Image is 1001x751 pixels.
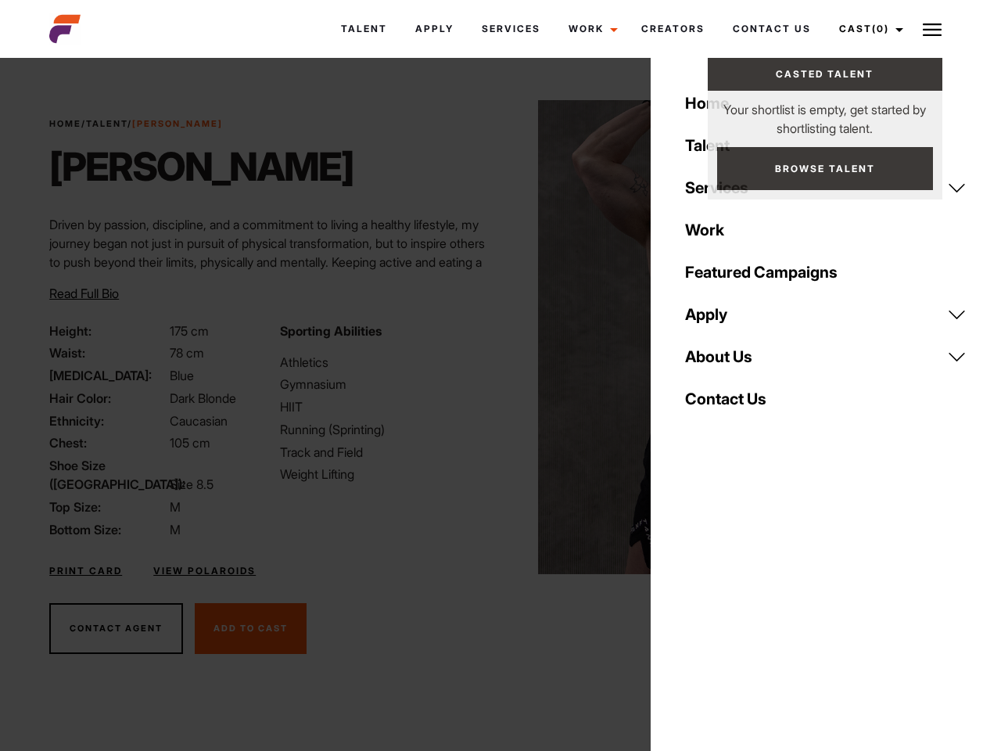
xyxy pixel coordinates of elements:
[708,58,942,91] a: Casted Talent
[49,411,167,430] span: Ethnicity:
[49,143,353,190] h1: [PERSON_NAME]
[676,378,976,420] a: Contact Us
[49,343,167,362] span: Waist:
[401,8,468,50] a: Apply
[327,8,401,50] a: Talent
[676,336,976,378] a: About Us
[49,286,119,301] span: Read Full Bio
[170,476,213,492] span: Size 8.5
[676,293,976,336] a: Apply
[213,623,288,634] span: Add To Cast
[49,456,167,494] span: Shoe Size ([GEOGRAPHIC_DATA]):
[676,167,976,209] a: Services
[49,389,167,408] span: Hair Color:
[280,420,491,439] li: Running (Sprinting)
[280,375,491,393] li: Gymnasium
[170,345,204,361] span: 78 cm
[676,82,976,124] a: Home
[719,8,825,50] a: Contact Us
[132,118,223,129] strong: [PERSON_NAME]
[49,520,167,539] span: Bottom Size:
[49,118,81,129] a: Home
[872,23,889,34] span: (0)
[554,8,627,50] a: Work
[280,465,491,483] li: Weight Lifting
[49,284,119,303] button: Read Full Bio
[468,8,554,50] a: Services
[49,215,491,309] p: Driven by passion, discipline, and a commitment to living a healthy lifestyle, my journey began n...
[923,20,942,39] img: Burger icon
[49,322,167,340] span: Height:
[825,8,913,50] a: Cast(0)
[49,366,167,385] span: [MEDICAL_DATA]:
[170,499,181,515] span: M
[49,564,122,578] a: Print Card
[280,353,491,372] li: Athletics
[280,443,491,462] li: Track and Field
[717,147,933,190] a: Browse Talent
[676,124,976,167] a: Talent
[170,368,194,383] span: Blue
[170,323,209,339] span: 175 cm
[676,251,976,293] a: Featured Campaigns
[280,397,491,416] li: HIIT
[676,209,976,251] a: Work
[708,91,942,138] p: Your shortlist is empty, get started by shortlisting talent.
[49,603,183,655] button: Contact Agent
[627,8,719,50] a: Creators
[49,433,167,452] span: Chest:
[170,435,210,451] span: 105 cm
[49,117,223,131] span: / /
[195,603,307,655] button: Add To Cast
[280,323,382,339] strong: Sporting Abilities
[170,522,181,537] span: M
[153,564,256,578] a: View Polaroids
[49,498,167,516] span: Top Size:
[170,390,236,406] span: Dark Blonde
[49,13,81,45] img: cropped-aefm-brand-fav-22-square.png
[86,118,127,129] a: Talent
[170,413,228,429] span: Caucasian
